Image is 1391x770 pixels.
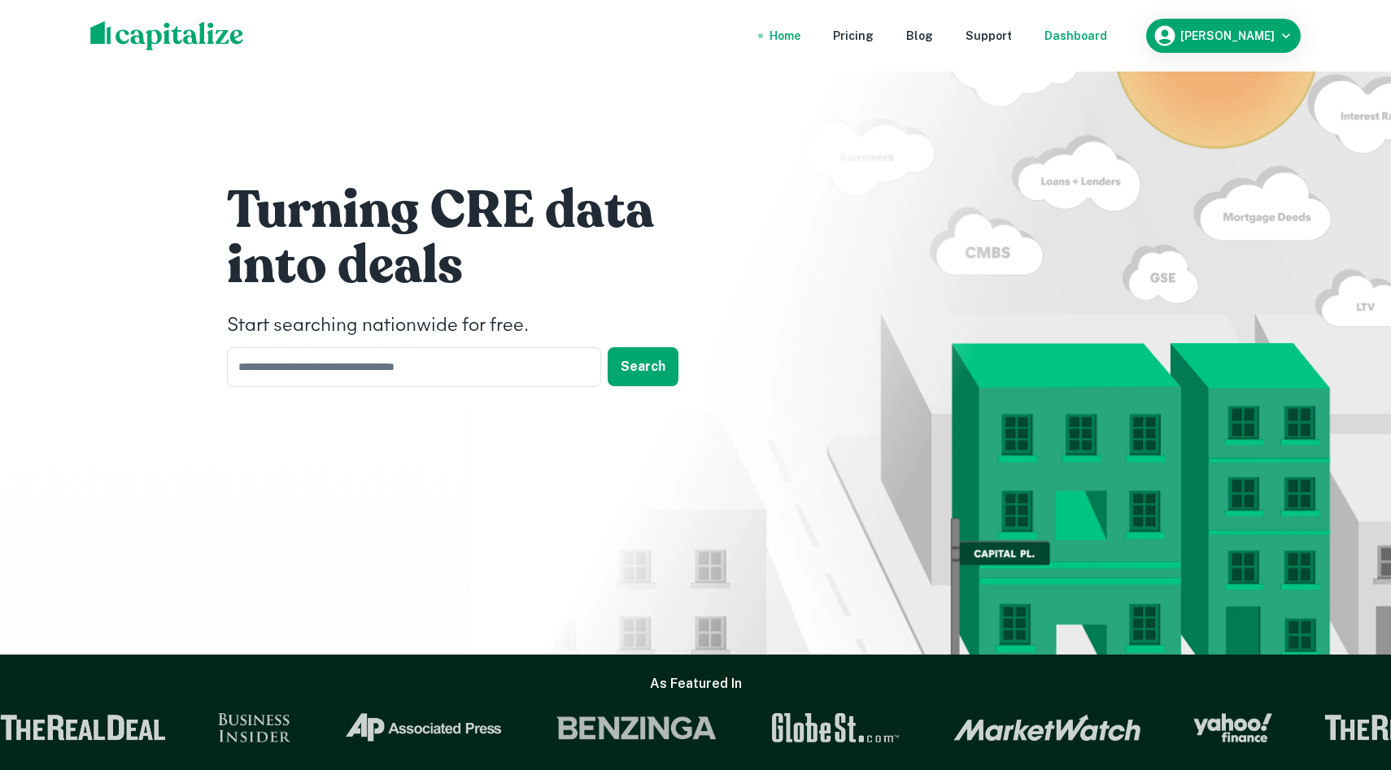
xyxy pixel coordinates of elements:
[966,27,1012,45] a: Support
[227,311,715,341] h4: Start searching nationwide for free.
[906,27,933,45] a: Blog
[1192,713,1271,742] img: Yahoo Finance
[770,27,800,45] a: Home
[650,674,742,694] h6: As Featured In
[1146,19,1301,53] button: [PERSON_NAME]
[952,714,1140,742] img: Market Watch
[1310,640,1391,718] iframe: Chat Widget
[342,713,502,742] img: Associated Press
[90,21,244,50] img: capitalize-logo.png
[227,178,715,243] h1: Turning CRE data
[216,713,290,742] img: Business Insider
[768,713,900,742] img: GlobeSt
[554,713,717,742] img: Benzinga
[1180,30,1275,41] h6: [PERSON_NAME]
[1044,27,1107,45] a: Dashboard
[227,233,715,298] h1: into deals
[833,27,874,45] a: Pricing
[608,347,678,386] button: Search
